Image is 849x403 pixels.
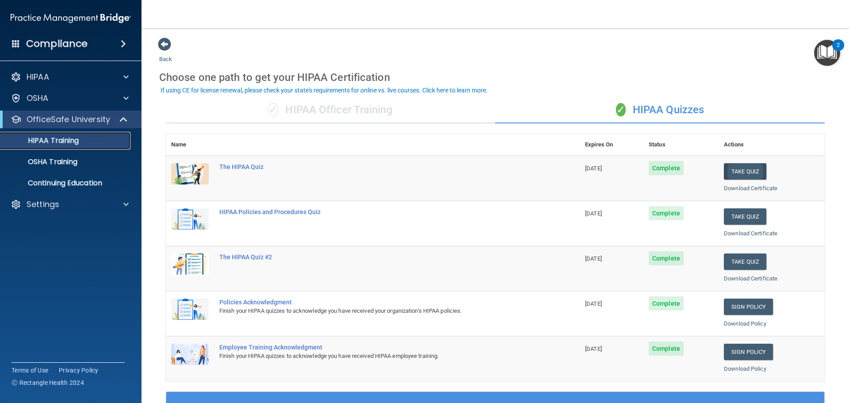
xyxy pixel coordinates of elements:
div: The HIPAA Quiz [219,163,535,170]
span: [DATE] [585,210,602,217]
a: Download Certificate [724,230,777,237]
div: HIPAA Officer Training [166,97,495,123]
a: Settings [11,199,129,210]
span: [DATE] [585,165,602,172]
span: Complete [649,161,684,175]
a: Sign Policy [724,344,773,360]
a: Sign Policy [724,299,773,315]
p: OSHA Training [6,157,77,166]
div: Employee Training Acknowledgment [219,344,535,351]
p: HIPAA Training [6,136,79,145]
span: ✓ [616,103,626,116]
a: Terms of Use [11,366,48,375]
th: Name [166,134,214,156]
p: HIPAA [27,72,49,82]
span: [DATE] [585,255,602,262]
p: Continuing Education [6,179,126,188]
a: Download Policy [724,320,766,327]
span: Ⓒ Rectangle Health 2024 [11,378,84,387]
span: [DATE] [585,300,602,307]
th: Actions [719,134,825,156]
button: Take Quiz [724,253,766,270]
div: 2 [837,45,840,57]
th: Expires On [580,134,643,156]
a: Download Policy [724,365,766,372]
a: OSHA [11,93,129,104]
p: OSHA [27,93,49,104]
span: [DATE] [585,345,602,352]
a: Download Certificate [724,185,777,192]
span: Complete [649,206,684,220]
div: Finish your HIPAA quizzes to acknowledge you have received your organization’s HIPAA policies. [219,306,535,316]
span: ✓ [268,103,278,116]
div: Policies Acknowledgment [219,299,535,306]
div: If using CE for license renewal, please check your state's requirements for online vs. live cours... [161,87,488,93]
div: Choose one path to get your HIPAA Certification [159,65,831,90]
a: Download Certificate [724,275,777,282]
div: Finish your HIPAA quizzes to acknowledge you have received HIPAA employee training. [219,351,535,361]
a: HIPAA [11,72,129,82]
div: HIPAA Quizzes [495,97,825,123]
h4: Compliance [26,38,88,50]
img: PMB logo [11,9,131,27]
span: Complete [649,251,684,265]
span: Complete [649,342,684,356]
a: Privacy Policy [59,366,99,375]
th: Status [643,134,719,156]
button: Take Quiz [724,208,766,225]
button: Open Resource Center, 2 new notifications [814,40,840,66]
p: OfficeSafe University [27,114,110,125]
span: Complete [649,296,684,311]
a: Back [159,45,172,62]
p: Settings [27,199,59,210]
div: The HIPAA Quiz #2 [219,253,535,261]
button: Take Quiz [724,163,766,180]
div: HIPAA Policies and Procedures Quiz [219,208,535,215]
button: If using CE for license renewal, please check your state's requirements for online vs. live cours... [159,86,489,95]
a: OfficeSafe University [11,114,128,125]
